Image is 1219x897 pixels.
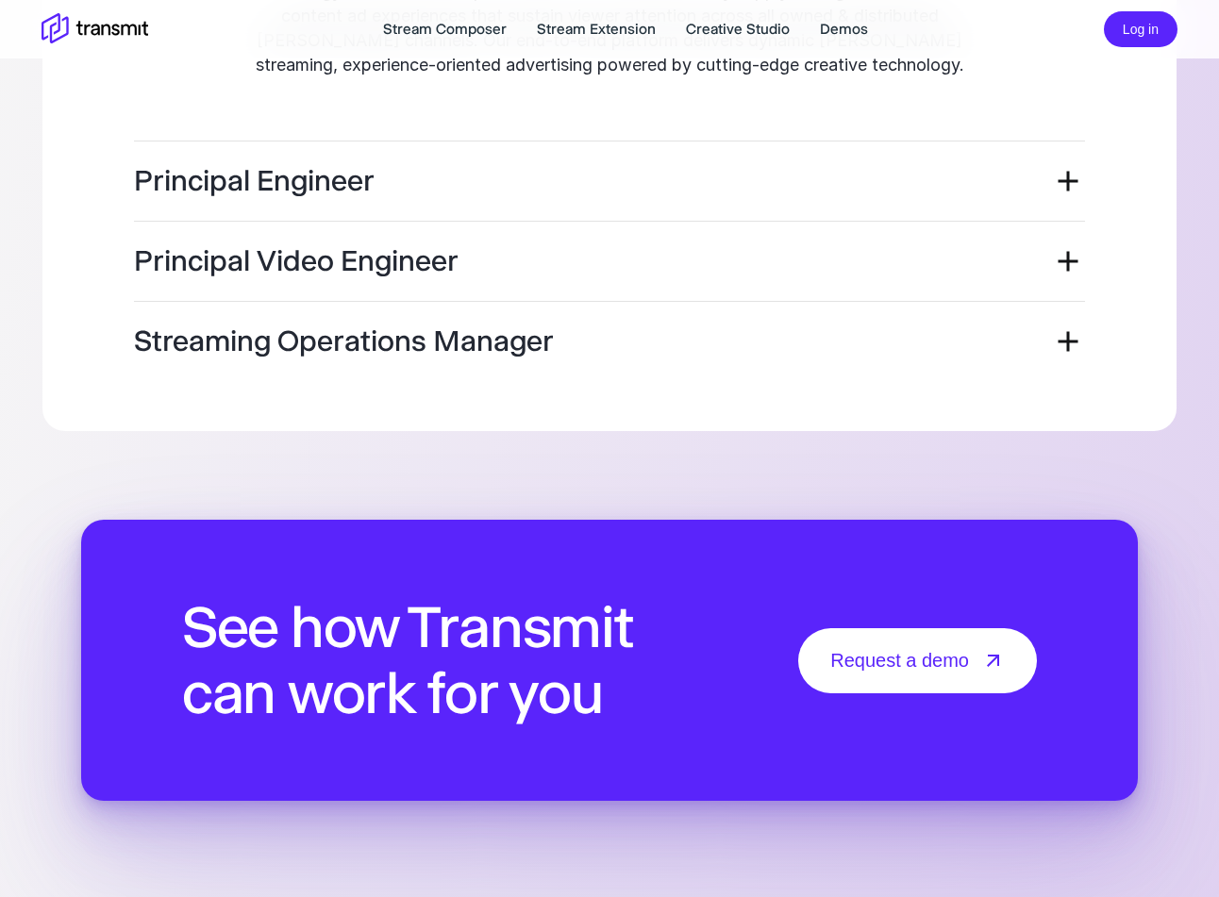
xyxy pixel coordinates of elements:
[134,244,459,278] h3: Principal Video Engineer
[134,164,375,198] h3: Principal Engineer
[820,18,868,41] a: Demos
[686,18,790,41] a: Creative Studio
[537,18,656,41] a: Stream Extension
[383,18,507,41] a: Stream Composer
[1104,19,1177,37] a: Log in
[182,594,637,726] p: See how Transmit can work for you
[798,628,1037,693] a: Request a demo
[1104,11,1177,48] button: Log in
[134,324,554,358] h3: Streaming Operations Manager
